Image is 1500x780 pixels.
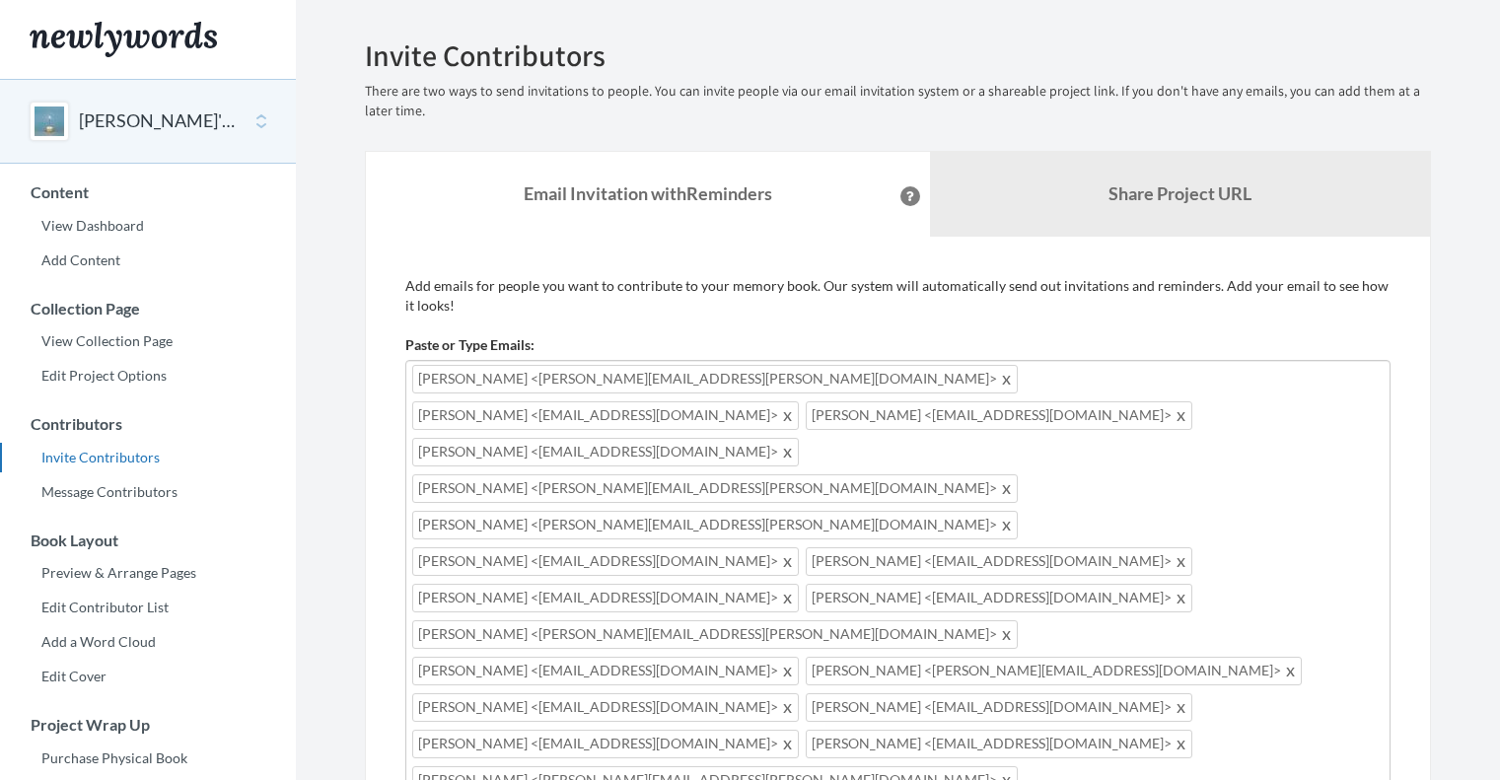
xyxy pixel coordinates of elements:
[806,730,1192,758] span: [PERSON_NAME] <[EMAIL_ADDRESS][DOMAIN_NAME]>
[806,547,1192,576] span: [PERSON_NAME] <[EMAIL_ADDRESS][DOMAIN_NAME]>
[1,415,296,433] h3: Contributors
[1348,721,1480,770] iframe: Opens a widget where you can chat to one of our agents
[412,438,799,466] span: [PERSON_NAME] <[EMAIL_ADDRESS][DOMAIN_NAME]>
[806,584,1192,612] span: [PERSON_NAME] <[EMAIL_ADDRESS][DOMAIN_NAME]>
[412,365,1018,393] span: [PERSON_NAME] <[PERSON_NAME][EMAIL_ADDRESS][PERSON_NAME][DOMAIN_NAME]>
[1108,182,1251,204] b: Share Project URL
[412,547,799,576] span: [PERSON_NAME] <[EMAIL_ADDRESS][DOMAIN_NAME]>
[1,716,296,734] h3: Project Wrap Up
[412,657,799,685] span: [PERSON_NAME] <[EMAIL_ADDRESS][DOMAIN_NAME]>
[524,182,772,204] strong: Email Invitation with Reminders
[412,730,799,758] span: [PERSON_NAME] <[EMAIL_ADDRESS][DOMAIN_NAME]>
[30,22,217,57] img: Newlywords logo
[412,584,799,612] span: [PERSON_NAME] <[EMAIL_ADDRESS][DOMAIN_NAME]>
[365,82,1431,121] p: There are two ways to send invitations to people. You can invite people via our email invitation ...
[412,620,1018,649] span: [PERSON_NAME] <[PERSON_NAME][EMAIL_ADDRESS][PERSON_NAME][DOMAIN_NAME]>
[806,401,1192,430] span: [PERSON_NAME] <[EMAIL_ADDRESS][DOMAIN_NAME]>
[405,335,535,355] label: Paste or Type Emails:
[412,693,799,722] span: [PERSON_NAME] <[EMAIL_ADDRESS][DOMAIN_NAME]>
[1,183,296,201] h3: Content
[79,108,239,134] button: [PERSON_NAME]'s 40th Birthday
[412,511,1018,539] span: [PERSON_NAME] <[PERSON_NAME][EMAIL_ADDRESS][PERSON_NAME][DOMAIN_NAME]>
[1,300,296,318] h3: Collection Page
[806,657,1302,685] span: [PERSON_NAME] <[PERSON_NAME][EMAIL_ADDRESS][DOMAIN_NAME]>
[1,532,296,549] h3: Book Layout
[365,39,1431,72] h2: Invite Contributors
[806,693,1192,722] span: [PERSON_NAME] <[EMAIL_ADDRESS][DOMAIN_NAME]>
[405,276,1391,316] p: Add emails for people you want to contribute to your memory book. Our system will automatically s...
[412,401,799,430] span: [PERSON_NAME] <[EMAIL_ADDRESS][DOMAIN_NAME]>
[412,474,1018,503] span: [PERSON_NAME] <[PERSON_NAME][EMAIL_ADDRESS][PERSON_NAME][DOMAIN_NAME]>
